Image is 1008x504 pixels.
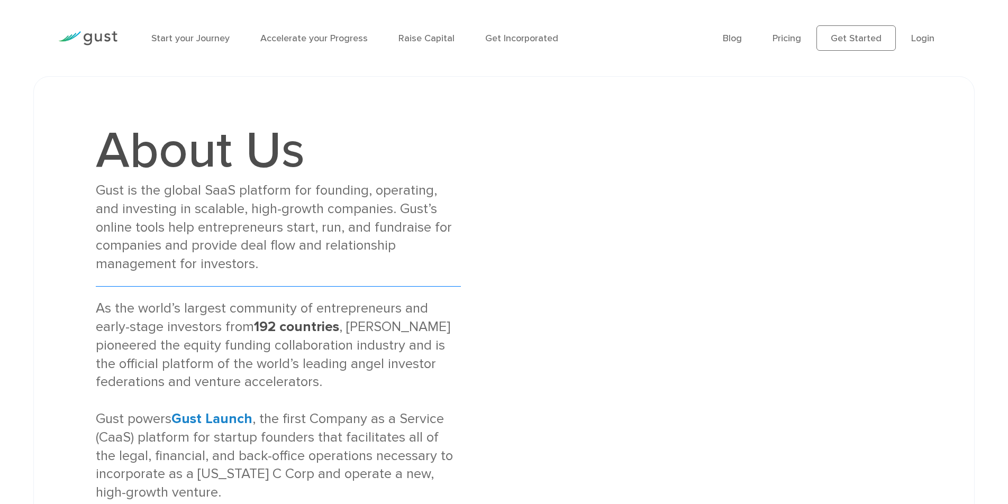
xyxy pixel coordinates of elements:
a: Get Incorporated [485,33,558,44]
a: Blog [723,33,742,44]
img: Gust Logo [58,31,117,45]
a: Gust Launch [171,410,252,427]
strong: 192 countries [254,318,339,335]
a: Get Started [816,25,896,51]
a: Raise Capital [398,33,455,44]
div: Gust is the global SaaS platform for founding, operating, and investing in scalable, high-growth ... [96,181,461,273]
h1: About Us [96,125,461,176]
div: As the world’s largest community of entrepreneurs and early-stage investors from , [PERSON_NAME] ... [96,299,461,502]
a: Accelerate your Progress [260,33,368,44]
a: Start your Journey [151,33,230,44]
a: Login [911,33,934,44]
a: Pricing [773,33,801,44]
